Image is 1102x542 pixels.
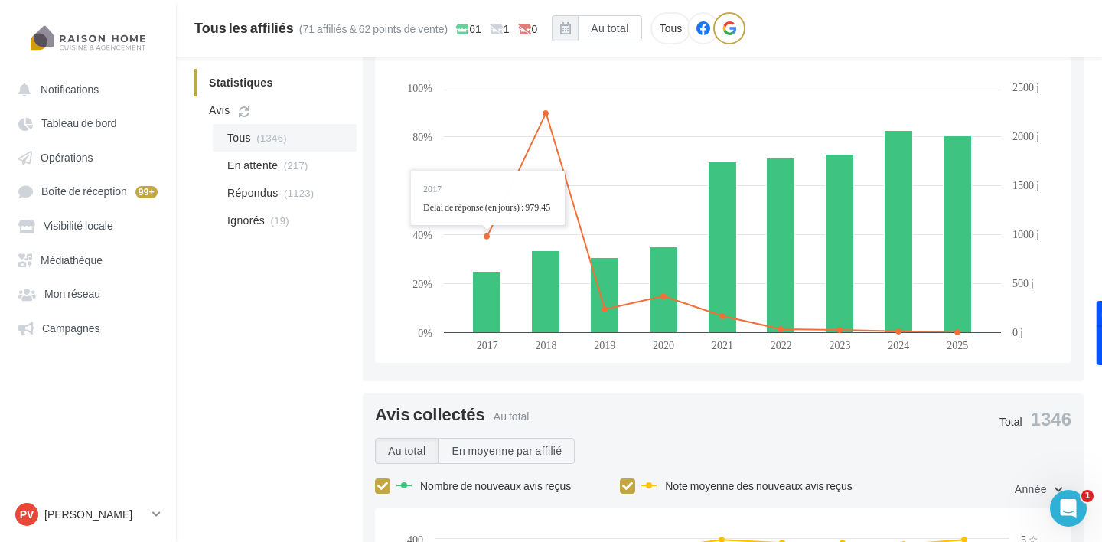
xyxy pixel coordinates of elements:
text: 2020 [653,338,674,351]
button: En moyenne par affilié [439,438,575,464]
span: Opérations [41,151,93,164]
span: Tous [227,130,251,145]
button: Notifications [9,75,161,103]
button: Année [1003,476,1071,502]
span: Médiathèque [41,253,103,266]
a: PV [PERSON_NAME] [12,500,164,529]
text: 20% [412,277,432,290]
span: Note moyenne des nouveaux avis reçus [665,479,853,492]
span: Répondus [227,185,279,201]
text: 80% [412,130,432,143]
div: (71 affiliés & 62 points de vente) [299,21,448,37]
button: Au total [552,15,641,41]
text: 2023 [829,338,850,351]
div: Mots-clés [191,90,234,100]
text: 100% [407,81,432,94]
text: 2018 [536,338,557,351]
div: v 4.0.25 [43,24,75,37]
span: Ignorés [227,213,265,228]
text: 2024 [888,338,909,351]
div: 99+ [135,186,158,198]
img: logo_orange.svg [24,24,37,37]
a: Médiathèque [9,246,167,273]
text: 0 j [1012,325,1023,338]
img: tab_domain_overview_orange.svg [62,89,74,101]
text: 1500 j [1012,178,1039,191]
div: Domaine [79,90,118,100]
text: 1000 j [1012,227,1039,240]
span: Notifications [41,83,99,96]
span: Avis collectés [375,406,485,423]
text: 2022 [771,338,792,351]
span: Année [1015,482,1047,495]
text: 2500 j [1012,80,1039,93]
text: 2019 [594,338,615,351]
a: Tableau de bord [9,109,167,136]
span: 1 [1081,490,1094,502]
span: 1 [490,21,510,37]
a: Mon réseau [9,279,167,307]
span: Total [999,415,1022,428]
span: 61 [456,21,481,37]
span: (1346) [256,132,287,144]
span: (19) [271,214,289,227]
text: 60% [412,179,432,192]
span: (1123) [284,187,315,199]
span: 1346 [1031,407,1071,429]
a: Opérations [9,143,167,171]
p: [PERSON_NAME] [44,507,146,522]
text: 0% [418,326,432,339]
text: 2017 [477,338,498,351]
span: Avis [209,103,230,118]
span: Tableau de bord [41,117,117,130]
a: Campagnes [9,314,167,341]
text: 2000 j [1012,129,1039,142]
div: Tous les affiliés [194,21,294,34]
img: tab_keywords_by_traffic_grey.svg [174,89,186,101]
span: En attente [227,158,278,173]
iframe: Intercom live chat [1050,490,1087,527]
span: 0 [518,21,538,37]
span: Mon réseau [44,288,100,301]
button: Au total [375,438,439,464]
span: Campagnes [42,322,100,335]
a: Boîte de réception 99+ [9,177,167,205]
div: Tous [650,12,692,44]
img: website_grey.svg [24,40,37,52]
span: Nombre de nouveaux avis reçus [420,479,571,492]
span: Boîte de réception [41,185,127,198]
text: 40% [412,228,432,241]
span: Visibilité locale [44,220,113,233]
text: 2021 [712,338,733,351]
span: PV [20,507,34,522]
text: 2025 [947,338,968,351]
div: Domaine: [DOMAIN_NAME] [40,40,173,52]
text: 500 j [1012,276,1034,289]
button: Au total [578,15,641,41]
a: Visibilité locale [9,211,167,239]
span: Au total [494,410,530,423]
span: (217) [284,159,308,171]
